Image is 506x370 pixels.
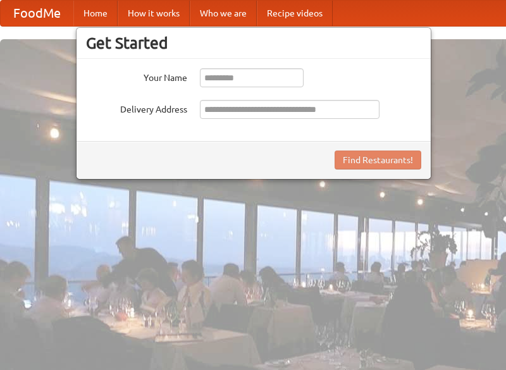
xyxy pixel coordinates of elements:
label: Delivery Address [86,100,187,116]
a: How it works [118,1,190,26]
a: FoodMe [1,1,73,26]
h3: Get Started [86,34,421,52]
label: Your Name [86,68,187,84]
button: Find Restaurants! [335,151,421,170]
a: Who we are [190,1,257,26]
a: Home [73,1,118,26]
a: Recipe videos [257,1,333,26]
